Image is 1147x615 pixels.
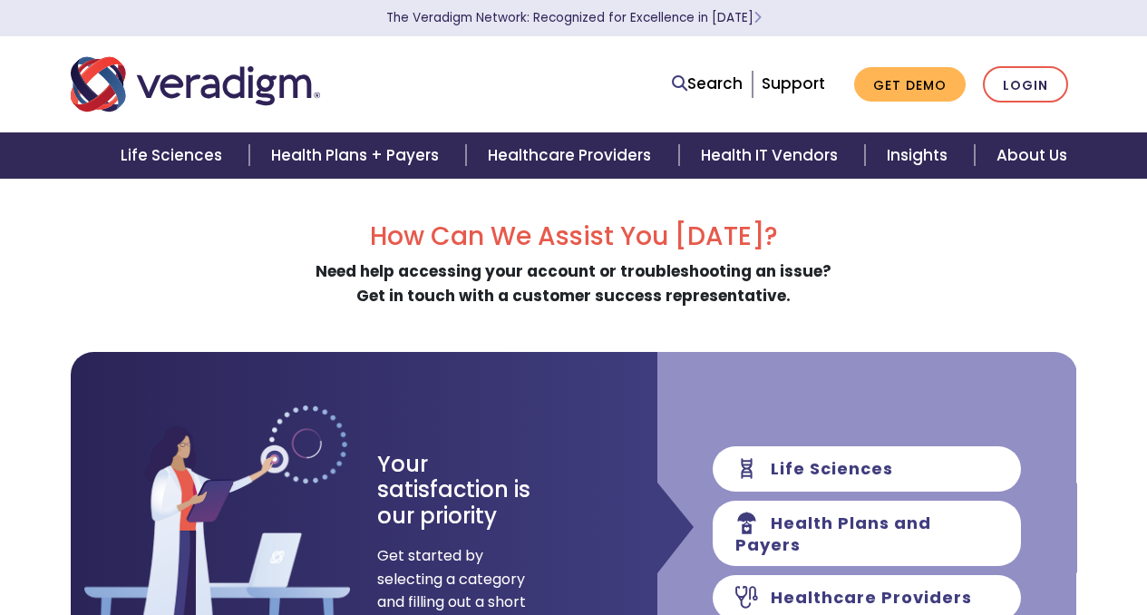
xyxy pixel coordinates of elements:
[865,132,975,179] a: Insights
[316,260,831,307] strong: Need help accessing your account or troubleshooting an issue? Get in touch with a customer succes...
[854,67,966,102] a: Get Demo
[672,72,743,96] a: Search
[249,132,466,179] a: Health Plans + Payers
[386,9,762,26] a: The Veradigm Network: Recognized for Excellence in [DATE]Learn More
[983,66,1068,103] a: Login
[71,54,320,114] img: Veradigm logo
[466,132,678,179] a: Healthcare Providers
[679,132,865,179] a: Health IT Vendors
[975,132,1089,179] a: About Us
[762,73,825,94] a: Support
[377,452,563,530] h3: Your satisfaction is our priority
[753,9,762,26] span: Learn More
[71,221,1077,252] h2: How Can We Assist You [DATE]?
[99,132,249,179] a: Life Sciences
